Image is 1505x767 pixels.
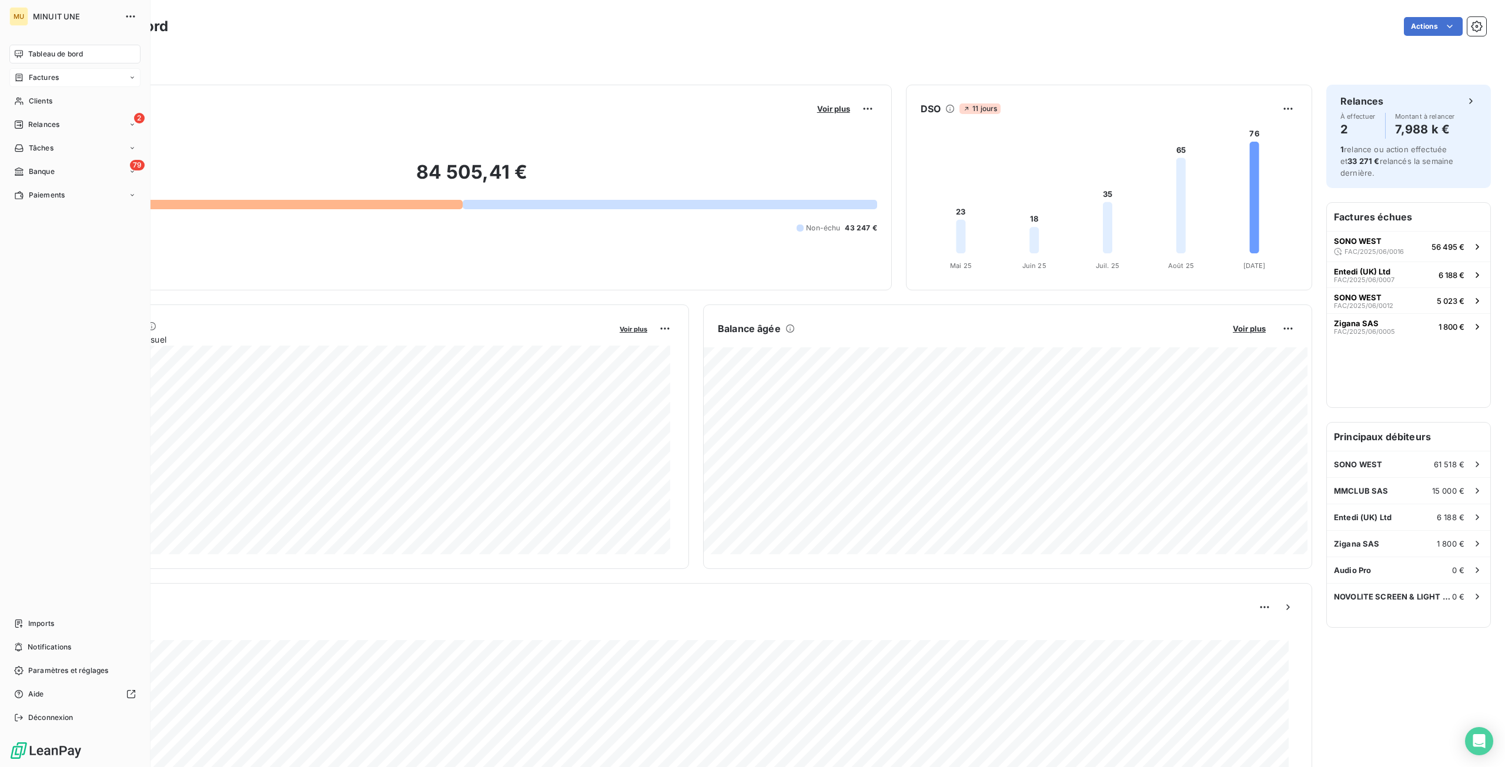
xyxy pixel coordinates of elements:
span: Paiements [29,190,65,200]
img: Logo LeanPay [9,741,82,760]
span: 61 518 € [1434,460,1464,469]
span: Déconnexion [28,712,73,723]
tspan: Mai 25 [950,262,972,270]
span: 56 495 € [1432,242,1464,252]
span: Zigana SAS [1334,319,1379,328]
span: Banque [29,166,55,177]
span: relance ou action effectuée et relancés la semaine dernière. [1340,145,1453,177]
tspan: [DATE] [1243,262,1265,270]
span: 11 jours [959,103,1001,114]
h2: 84 505,41 € [66,160,877,196]
span: Zigana SAS [1334,539,1380,548]
h6: Factures échues [1327,203,1490,231]
span: 15 000 € [1432,486,1464,495]
span: Relances [28,119,59,130]
span: Paramètres et réglages [28,665,108,676]
span: SONO WEST [1334,236,1382,246]
span: Montant à relancer [1395,113,1455,120]
span: 79 [130,160,145,170]
span: À effectuer [1340,113,1376,120]
button: SONO WESTFAC/2025/06/001656 495 € [1327,231,1490,262]
div: Open Intercom Messenger [1465,727,1493,755]
span: 5 023 € [1437,296,1464,306]
button: Zigana SASFAC/2025/06/00051 800 € [1327,313,1490,339]
span: FAC/2025/06/0012 [1334,302,1393,309]
tspan: Août 25 [1168,262,1193,270]
span: 0 € [1452,565,1464,575]
span: 0 € [1452,592,1464,601]
span: 1 [1340,145,1344,154]
span: 6 188 € [1437,513,1464,522]
span: NOVOLITE SCREEN & LIGHT SAC [1334,592,1452,601]
h4: 7,988 k € [1395,120,1455,139]
span: Voir plus [1233,324,1266,333]
span: SONO WEST [1334,293,1382,302]
button: Voir plus [616,323,651,334]
span: 43 247 € [845,223,877,233]
span: Aide [28,689,44,699]
div: MU [9,7,28,26]
span: Non-échu [806,223,840,233]
span: Voir plus [620,325,647,333]
span: 1 800 € [1437,539,1464,548]
span: FAC/2025/06/0016 [1345,248,1404,255]
h6: Relances [1340,94,1383,108]
span: Clients [29,96,52,106]
span: MINUIT UNE [33,12,118,21]
tspan: Juin 25 [1022,262,1046,270]
button: Voir plus [814,103,854,114]
span: FAC/2025/06/0005 [1334,328,1395,335]
button: Entedi (UK) LtdFAC/2025/06/00076 188 € [1327,262,1490,287]
span: Audio Pro [1334,565,1371,575]
span: SONO WEST [1334,460,1382,469]
span: Notifications [28,642,71,652]
h6: DSO [921,102,941,116]
span: 33 271 € [1347,156,1379,166]
span: Factures [29,72,59,83]
span: Tableau de bord [28,49,83,59]
button: Actions [1404,17,1463,36]
span: 6 188 € [1439,270,1464,280]
button: SONO WESTFAC/2025/06/00125 023 € [1327,287,1490,313]
a: Aide [9,685,141,704]
h6: Balance âgée [718,321,781,336]
span: FAC/2025/06/0007 [1334,276,1394,283]
span: Tâches [29,143,53,153]
span: Chiffre d'affaires mensuel [66,333,611,346]
span: MMCLUB SAS [1334,486,1389,495]
span: 1 800 € [1439,322,1464,331]
span: Imports [28,618,54,629]
tspan: Juil. 25 [1096,262,1119,270]
span: Entedi (UK) Ltd [1334,513,1392,522]
span: Entedi (UK) Ltd [1334,267,1390,276]
h4: 2 [1340,120,1376,139]
span: Voir plus [817,104,850,113]
span: 2 [134,113,145,123]
button: Voir plus [1229,323,1269,334]
h6: Principaux débiteurs [1327,423,1490,451]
